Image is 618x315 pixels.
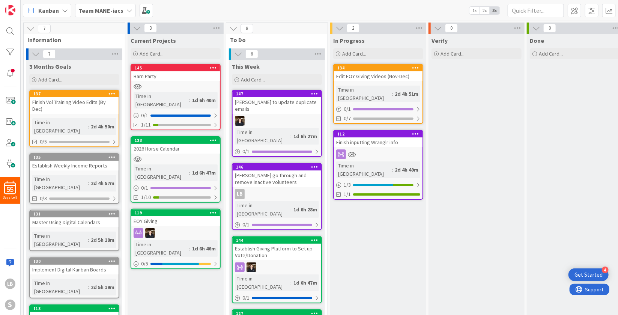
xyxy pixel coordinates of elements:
[233,293,321,303] div: 0/1
[141,260,148,268] span: 0 / 5
[445,24,458,33] span: 0
[233,116,321,126] div: KS
[144,24,157,33] span: 3
[290,132,292,140] span: :
[337,131,423,137] div: 112
[233,237,321,244] div: 144
[190,96,218,104] div: 1d 6h 40m
[5,279,15,289] div: LB
[233,147,321,156] div: 0/1
[5,300,15,310] div: S
[30,90,119,114] div: 137Finish Vol Training Video Edits (By Dec)
[78,7,123,14] b: Team MANE-iacs
[602,267,609,273] div: 4
[134,164,189,181] div: Time in [GEOGRAPHIC_DATA]
[7,187,14,192] span: 55
[233,164,321,170] div: 146
[131,137,220,154] div: 1232026 Horse Calendar
[131,144,220,154] div: 2026 Horse Calendar
[5,5,15,15] img: Visit kanbanzone.com
[334,131,423,137] div: 112
[30,90,119,97] div: 137
[30,265,119,274] div: Implement Digital Kanban Boards
[233,244,321,260] div: Establish Giving Platform to Set up Vote/Donation
[134,92,189,109] div: Time in [GEOGRAPHIC_DATA]
[543,24,556,33] span: 0
[131,183,220,193] div: 0/1
[241,76,265,83] span: Add Card...
[490,7,500,14] span: 3x
[131,111,220,120] div: 0/1
[242,148,250,155] span: 0 / 1
[32,232,88,248] div: Time in [GEOGRAPHIC_DATA]
[33,306,119,311] div: 113
[344,190,351,198] span: 1/1
[131,216,220,226] div: EOY Giving
[334,65,423,71] div: 134
[334,180,423,190] div: 1/3
[236,164,321,170] div: 146
[393,166,420,174] div: 2d 4h 49m
[38,6,59,15] span: Kanban
[33,259,119,264] div: 130
[574,271,603,279] div: Get Started
[441,50,465,57] span: Add Card...
[131,209,220,226] div: 119EOY Giving
[131,259,220,268] div: 0/5
[131,37,176,44] span: Current Projects
[480,7,490,14] span: 2x
[131,209,220,216] div: 119
[233,164,321,187] div: 146[PERSON_NAME] go through and remove inactive volunteers
[189,96,190,104] span: :
[30,97,119,114] div: Finish Vol Training Video Edits (By Dec)
[235,128,290,145] div: Time in [GEOGRAPHIC_DATA]
[236,238,321,243] div: 144
[242,221,250,229] span: 0 / 1
[89,283,116,291] div: 2d 5h 19m
[235,201,290,218] div: Time in [GEOGRAPHIC_DATA]
[134,240,189,257] div: Time in [GEOGRAPHIC_DATA]
[32,175,88,191] div: Time in [GEOGRAPHIC_DATA]
[141,121,151,129] span: 1/11
[38,76,62,83] span: Add Card...
[33,211,119,217] div: 131
[33,91,119,96] div: 137
[336,86,392,102] div: Time in [GEOGRAPHIC_DATA]
[233,90,321,97] div: 147
[89,236,116,244] div: 2d 5h 18m
[89,179,116,187] div: 2d 4h 57m
[30,217,119,227] div: Master Using Digital Calendars
[131,137,220,144] div: 123
[88,122,89,131] span: :
[347,24,359,33] span: 2
[190,244,218,253] div: 1d 6h 46m
[189,244,190,253] span: :
[232,63,260,70] span: This Week
[141,184,148,192] span: 0 / 1
[30,305,119,312] div: 113
[30,211,119,217] div: 131
[233,189,321,199] div: LB
[235,274,290,291] div: Time in [GEOGRAPHIC_DATA]
[131,228,220,238] div: KS
[245,50,258,59] span: 6
[292,279,319,287] div: 1d 6h 47m
[392,166,393,174] span: :
[16,1,34,10] span: Support
[342,50,366,57] span: Add Card...
[140,50,164,57] span: Add Card...
[135,65,220,71] div: 145
[292,205,319,214] div: 1d 6h 28m
[508,4,564,17] input: Quick Filter...
[393,90,420,98] div: 2d 4h 51m
[29,63,71,70] span: 3 Months Goals
[242,294,250,302] span: 0 / 1
[230,36,318,44] span: To Do
[235,189,245,199] div: LB
[32,118,88,135] div: Time in [GEOGRAPHIC_DATA]
[88,236,89,244] span: :
[30,154,119,161] div: 135
[30,154,119,170] div: 135Establish Weekly Income Reports
[344,105,351,113] span: 0 / 1
[141,112,148,119] span: 0 / 1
